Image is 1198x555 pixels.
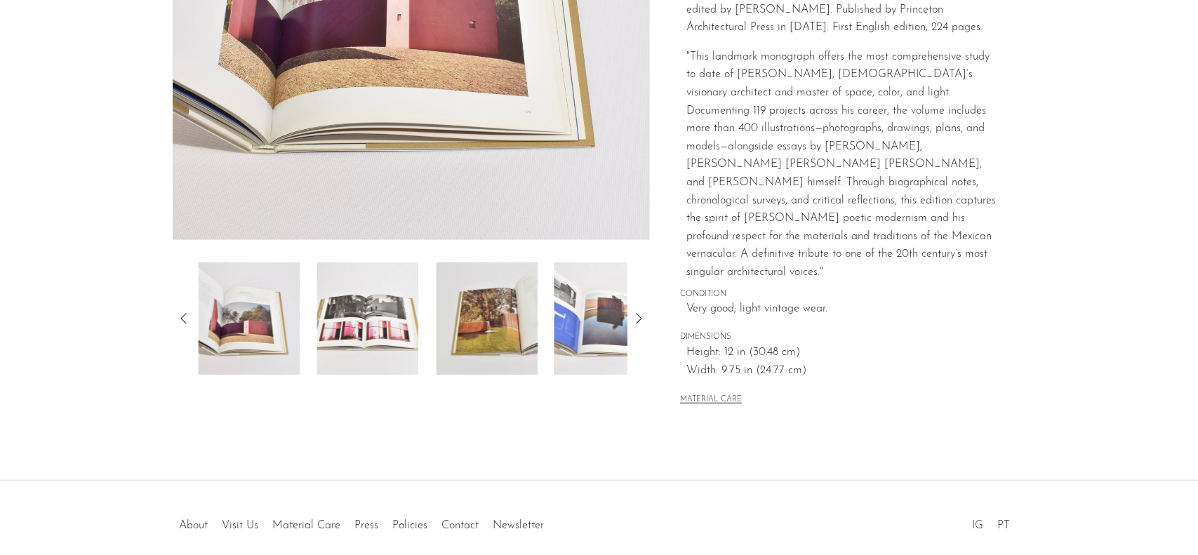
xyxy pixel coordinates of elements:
[686,362,996,380] span: Width: 9.75 in (24.77 cm)
[686,344,996,362] span: Height: 12 in (30.48 cm)
[199,262,300,375] img: Barragan: The Complete Works
[972,520,983,531] a: IG
[273,520,341,531] a: Material Care
[173,509,552,535] ul: Quick links
[317,262,419,375] img: Barragan: The Complete Works
[686,300,996,319] span: Very good; light vintage wear.
[393,520,428,531] a: Policies
[180,520,208,531] a: About
[965,509,1017,535] ul: Social Medias
[355,520,379,531] a: Press
[442,520,479,531] a: Contact
[997,520,1010,531] a: PT
[554,262,656,375] img: Barragan: The Complete Works
[680,288,996,301] span: CONDITION
[680,331,996,344] span: DIMENSIONS
[436,262,538,375] img: Barragan: The Complete Works
[686,48,996,282] p: "This landmark monograph offers the most comprehensive study to date of [PERSON_NAME], [DEMOGRAPH...
[680,395,742,406] button: MATERIAL CARE
[222,520,259,531] a: Visit Us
